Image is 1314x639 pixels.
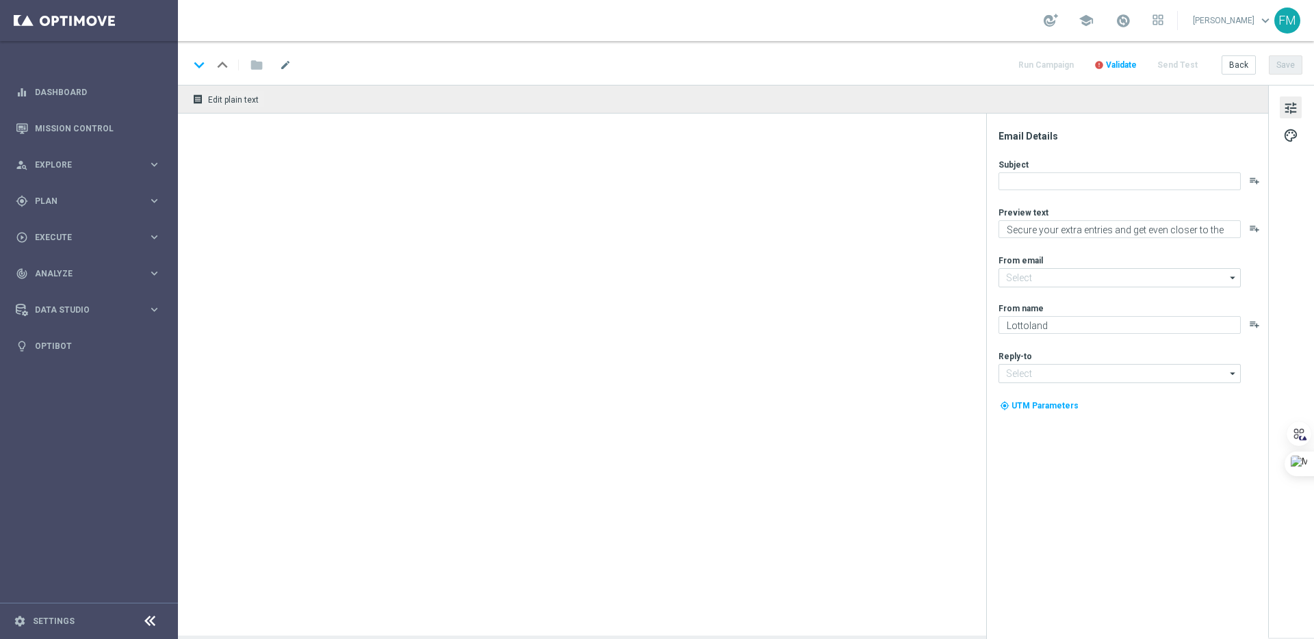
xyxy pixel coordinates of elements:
[1222,55,1256,75] button: Back
[1249,175,1260,186] button: playlist_add
[35,233,148,242] span: Execute
[1269,55,1302,75] button: Save
[1012,401,1079,410] span: UTM Parameters
[1226,269,1240,287] i: arrow_drop_down
[999,398,1080,413] button: my_location UTM Parameters
[279,59,292,71] span: mode_edit
[1283,99,1298,117] span: tune
[148,231,161,244] i: keyboard_arrow_right
[1274,8,1300,34] div: FM
[16,195,148,207] div: Plan
[1191,10,1274,31] a: [PERSON_NAME]keyboard_arrow_down
[999,364,1241,383] input: Select
[208,95,259,105] span: Edit plain text
[16,110,161,146] div: Mission Control
[1280,124,1302,146] button: palette
[1226,365,1240,382] i: arrow_drop_down
[15,123,162,134] button: Mission Control
[35,161,148,169] span: Explore
[999,268,1241,287] input: Select
[148,303,161,316] i: keyboard_arrow_right
[16,304,148,316] div: Data Studio
[1000,401,1009,410] i: my_location
[999,130,1267,142] div: Email Details
[16,268,28,280] i: track_changes
[15,87,162,98] button: equalizer Dashboard
[999,255,1043,266] label: From email
[1258,13,1273,28] span: keyboard_arrow_down
[999,351,1032,362] label: Reply-to
[1106,60,1137,70] span: Validate
[999,159,1029,170] label: Subject
[999,303,1044,314] label: From name
[999,207,1048,218] label: Preview text
[15,341,162,352] button: lightbulb Optibot
[1283,127,1298,144] span: palette
[14,615,26,627] i: settings
[33,617,75,625] a: Settings
[192,94,203,105] i: receipt
[1094,60,1104,70] i: error
[35,328,161,364] a: Optibot
[16,268,148,280] div: Analyze
[148,158,161,171] i: keyboard_arrow_right
[16,159,148,171] div: Explore
[16,74,161,110] div: Dashboard
[1249,223,1260,234] button: playlist_add
[15,159,162,170] button: person_search Explore keyboard_arrow_right
[35,306,148,314] span: Data Studio
[16,340,28,352] i: lightbulb
[35,74,161,110] a: Dashboard
[148,267,161,280] i: keyboard_arrow_right
[148,194,161,207] i: keyboard_arrow_right
[16,231,148,244] div: Execute
[35,197,148,205] span: Plan
[16,231,28,244] i: play_circle_outline
[1249,319,1260,330] button: playlist_add
[1079,13,1094,28] span: school
[16,195,28,207] i: gps_fixed
[16,159,28,171] i: person_search
[189,55,209,75] i: keyboard_arrow_down
[16,328,161,364] div: Optibot
[1280,96,1302,118] button: tune
[15,268,162,279] button: track_changes Analyze keyboard_arrow_right
[35,270,148,278] span: Analyze
[15,304,162,315] button: Data Studio keyboard_arrow_right
[15,232,162,243] button: play_circle_outline Execute keyboard_arrow_right
[15,196,162,207] button: gps_fixed Plan keyboard_arrow_right
[35,110,161,146] a: Mission Control
[1092,56,1139,75] button: error Validate
[16,86,28,99] i: equalizer
[189,90,265,108] button: receipt Edit plain text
